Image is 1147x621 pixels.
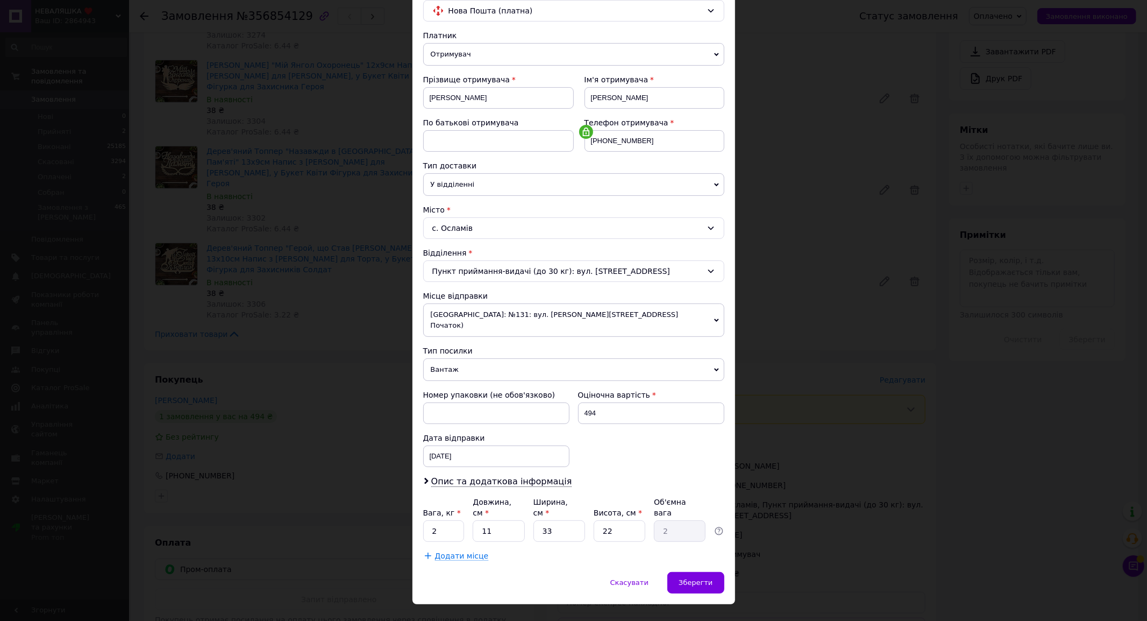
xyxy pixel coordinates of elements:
[610,578,649,587] span: Скасувати
[423,118,519,127] span: По батькові отримувача
[585,118,668,127] span: Телефон отримувача
[423,173,724,196] span: У відділенні
[594,509,642,517] label: Висота, см
[423,31,457,40] span: Платник
[585,75,649,84] span: Ім'я отримувача
[423,217,724,239] div: с. Осламів
[423,248,724,258] div: Відділення
[423,292,488,300] span: Місце відправки
[431,476,572,487] span: Опис та додаткова інформація
[679,578,713,587] span: Зберегти
[654,497,706,518] div: Об'ємна вага
[423,260,724,282] div: Пункт приймання-видачі (до 30 кг): вул. [STREET_ADDRESS]
[423,75,510,84] span: Прізвище отримувача
[585,130,724,152] input: +380
[423,204,724,215] div: Місто
[423,509,461,517] label: Вага, кг
[533,498,568,517] label: Ширина, см
[423,433,569,443] div: Дата відправки
[423,347,473,355] span: Тип посилки
[435,552,489,561] span: Додати місце
[423,161,477,170] span: Тип доставки
[423,390,569,400] div: Номер упаковки (не обов'язково)
[423,304,724,337] span: [GEOGRAPHIC_DATA]: №131: вул. [PERSON_NAME][STREET_ADDRESS] Початок)
[423,43,724,66] span: Отримувач
[448,5,702,17] span: Нова Пошта (платна)
[578,390,724,400] div: Оціночна вартість
[423,358,724,381] span: Вантаж
[473,498,511,517] label: Довжина, см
